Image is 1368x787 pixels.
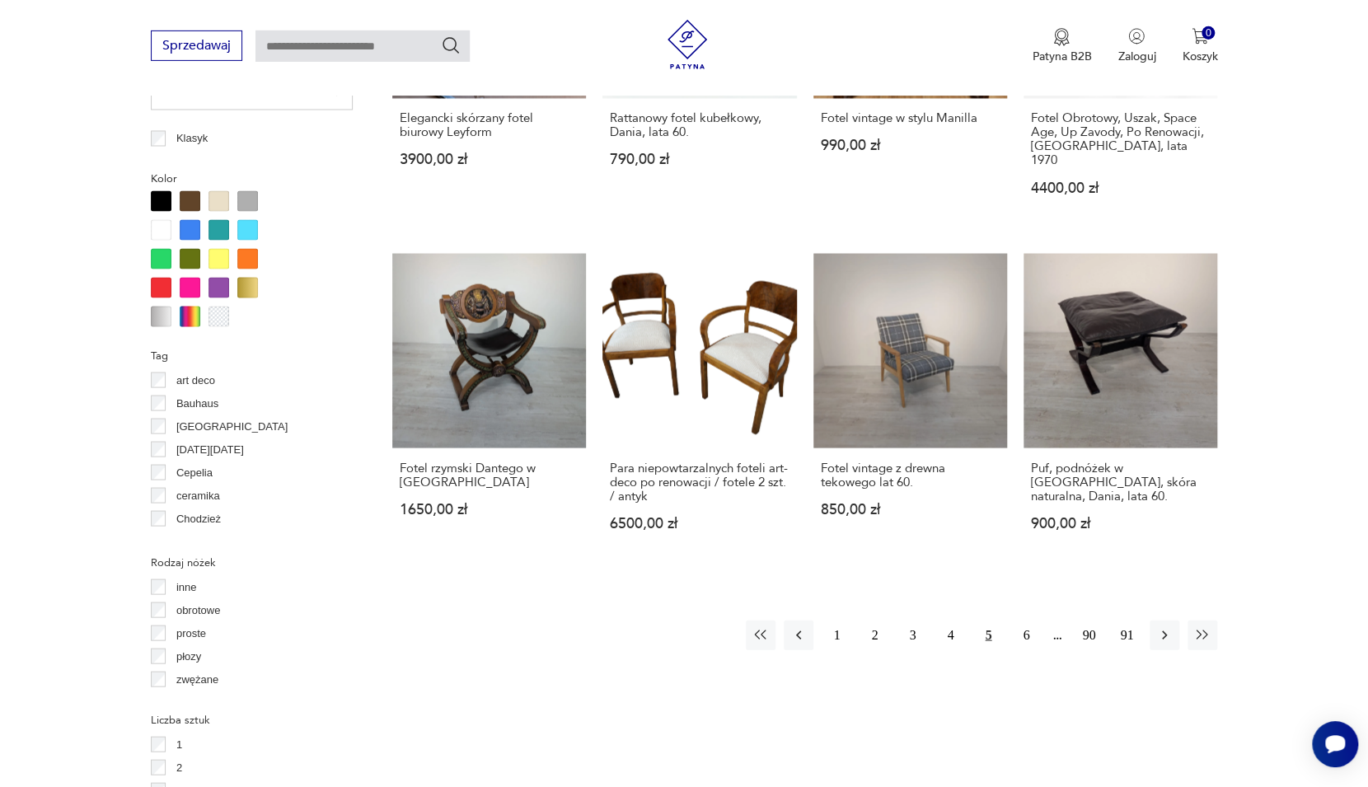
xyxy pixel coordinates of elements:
[1192,28,1208,45] img: Ikona koszyka
[973,621,1003,650] button: 5
[176,671,218,689] p: zwężane
[821,112,1000,126] h3: Fotel vintage w stylu Manilla
[1032,28,1091,64] a: Ikona medaluPatyna B2B
[813,254,1007,562] a: Fotel vintage z drewna tekowego lat 60.Fotel vintage z drewna tekowego lat 60.850,00 zł
[151,171,353,189] p: Kolor
[1031,181,1210,195] p: 4400,00 zł
[151,41,242,53] a: Sprzedawaj
[176,372,215,390] p: art deco
[1312,721,1358,767] iframe: Smartsupp widget button
[860,621,889,650] button: 2
[602,254,796,562] a: Para niepowtarzalnych foteli art-deco po renowacji / fotele 2 szt. / antykPara niepowtarzalnych f...
[176,759,182,777] p: 2
[176,736,182,754] p: 1
[392,254,586,562] a: Fotel rzymski Dantego w mahoniuFotel rzymski Dantego w [GEOGRAPHIC_DATA]1650,00 zł
[821,461,1000,490] h3: Fotel vintage z drewna tekowego lat 60.
[1117,49,1155,64] p: Zaloguj
[1032,49,1091,64] p: Patyna B2B
[1074,621,1103,650] button: 90
[176,625,206,643] p: proste
[1128,28,1145,45] img: Ikonka użytkownika
[821,503,1000,517] p: 850,00 zł
[1182,49,1217,64] p: Koszyk
[1031,112,1210,168] h3: Fotel Obrotowy, Uszak, Space Age, Up Zavody, Po Renowacji, [GEOGRAPHIC_DATA], lata 1970
[400,461,579,490] h3: Fotel rzymski Dantego w [GEOGRAPHIC_DATA]
[822,621,851,650] button: 1
[151,711,353,729] p: Liczba sztuk
[176,130,208,148] p: Klasyk
[151,30,242,61] button: Sprzedawaj
[935,621,965,650] button: 4
[663,20,712,69] img: Patyna - sklep z meblami i dekoracjami vintage
[400,503,579,517] p: 1650,00 zł
[610,112,789,140] h3: Rattanowy fotel kubełkowy, Dania, lata 60.
[400,112,579,140] h3: Elegancki skórzany fotel biurowy Leyform
[1053,28,1070,46] img: Ikona medalu
[176,487,220,505] p: ceramika
[1011,621,1041,650] button: 6
[1031,461,1210,504] h3: Puf, podnóżek w [GEOGRAPHIC_DATA], skóra naturalna, Dania, lata 60.
[151,347,353,365] p: Tag
[1117,28,1155,64] button: Zaloguj
[1202,26,1216,40] div: 0
[176,533,218,551] p: Ćmielów
[441,35,461,55] button: Szukaj
[1024,254,1217,562] a: Puf, podnóżek w mahoniu, skóra naturalna, Dania, lata 60.Puf, podnóżek w [GEOGRAPHIC_DATA], skóra...
[176,441,244,459] p: [DATE][DATE]
[610,517,789,531] p: 6500,00 zł
[176,602,220,620] p: obrotowe
[1182,28,1217,64] button: 0Koszyk
[176,510,221,528] p: Chodzież
[821,139,1000,153] p: 990,00 zł
[610,461,789,504] h3: Para niepowtarzalnych foteli art-deco po renowacji / fotele 2 szt. / antyk
[400,153,579,167] p: 3900,00 zł
[176,648,201,666] p: płozy
[1031,517,1210,531] p: 900,00 zł
[176,464,213,482] p: Cepelia
[151,554,353,572] p: Rodzaj nóżek
[176,395,218,413] p: Bauhaus
[1032,28,1091,64] button: Patyna B2B
[176,579,197,597] p: inne
[897,621,927,650] button: 3
[176,418,288,436] p: [GEOGRAPHIC_DATA]
[610,153,789,167] p: 790,00 zł
[1112,621,1141,650] button: 91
